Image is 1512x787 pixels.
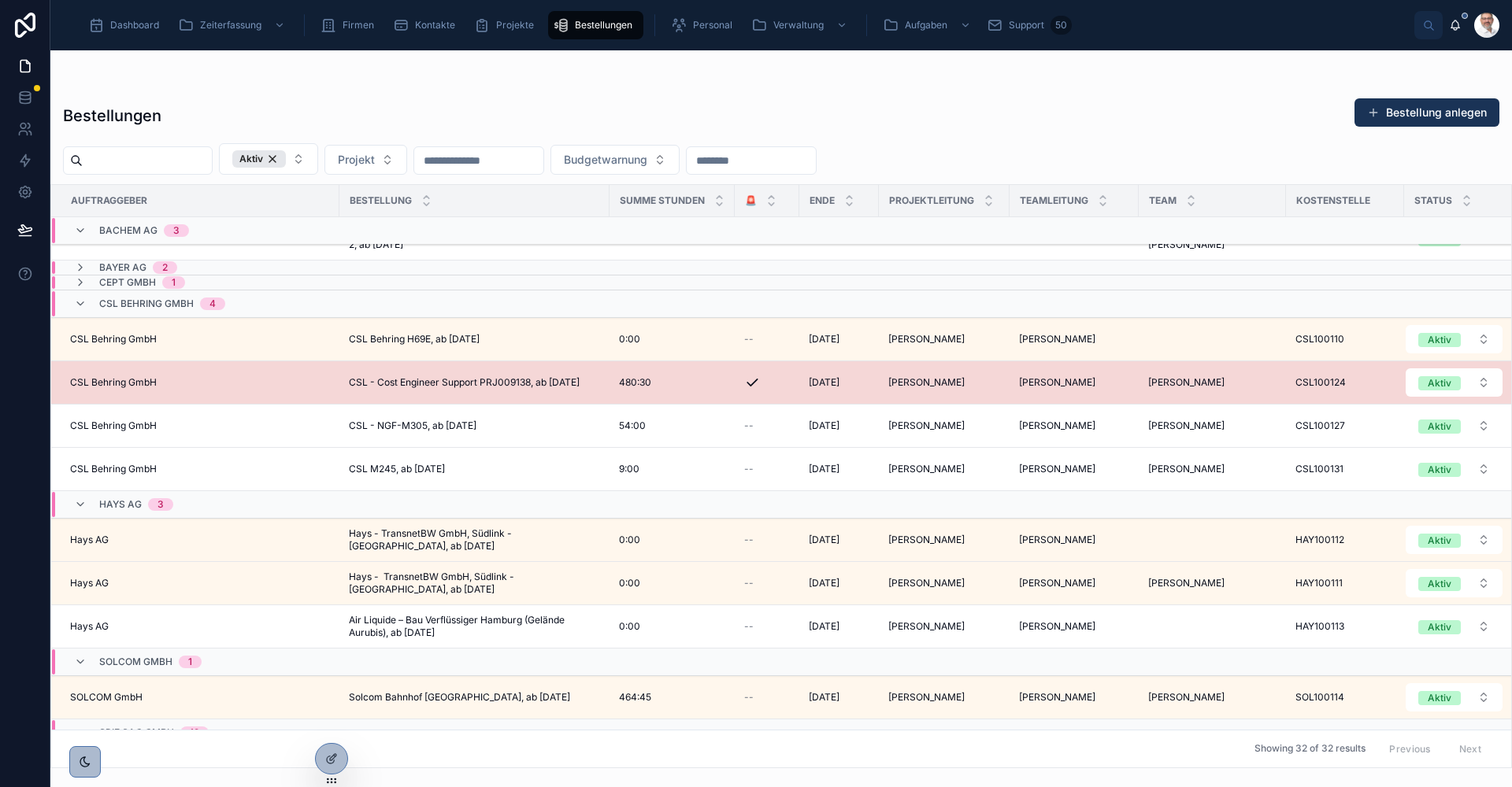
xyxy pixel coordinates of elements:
a: 0:00 [619,333,725,345]
span: SOL100114 [1295,691,1344,704]
span: Summe Stunden [620,194,705,207]
button: Select Button [550,145,680,175]
a: [PERSON_NAME] [1019,534,1129,546]
span: SOLCOM GmbH [70,691,143,704]
span: Status [1414,194,1452,207]
a: [PERSON_NAME] [888,463,1000,475]
span: Personal [693,19,732,31]
span: CSL Behring H69E, ab [DATE] [349,333,480,345]
a: [PERSON_NAME] [888,419,1000,432]
a: Select Button [1405,682,1503,712]
a: CSL Behring GmbH [70,419,330,432]
a: CSL - NGF-M305, ab [DATE] [349,419,600,432]
span: CSL Behring GmbH [99,297,194,310]
a: Select Button [1405,411,1503,441]
span: 9:00 [619,463,639,475]
div: Aktiv [1428,534,1451,548]
a: [PERSON_NAME] [1019,620,1129,633]
a: [DATE] [809,577,869,589]
div: Aktiv [1428,376,1451,390]
span: Bestellungen [575,19,632,31]
span: [DATE] [809,620,839,633]
a: -- [744,691,790,704]
span: Showing 32 of 32 results [1254,743,1366,756]
span: [DATE] [809,691,839,704]
a: SOLCOM GmbH [70,691,330,704]
span: 🚨 [745,194,757,207]
span: Air Liquide – Bau Verflüssiger Hamburg (Gelände Aurubis), ab [DATE] [349,614,600,639]
a: [PERSON_NAME] [1148,463,1277,475]
span: CSL Behring GmbH [70,376,157,389]
span: CSL - NGF-M305, ab [DATE] [349,419,476,432]
a: 480:30 [619,376,725,389]
a: -- [744,419,790,432]
a: Select Button [1405,454,1503,484]
div: Aktiv [232,150,286,168]
div: 4 [209,297,216,310]
button: Select Button [1406,368,1503,397]
a: Kontakte [388,11,466,39]
span: Bachem AG [99,224,157,237]
span: Ende [810,194,835,207]
a: Select Button [1405,368,1503,397]
span: 0:00 [619,333,640,345]
a: -- [744,620,790,633]
div: Aktiv [1428,577,1451,591]
button: Select Button [1406,526,1503,554]
span: Hays AG [99,498,142,511]
a: [PERSON_NAME] [1019,333,1129,345]
a: [PERSON_NAME] [1019,463,1129,475]
a: [PERSON_NAME] [1148,577,1277,589]
a: CSL Behring GmbH [70,463,330,475]
a: Select Button [1405,525,1503,555]
a: Firmen [316,11,385,39]
span: [PERSON_NAME] [1148,376,1225,389]
div: Aktiv [1428,463,1451,477]
span: [PERSON_NAME] [1148,463,1225,475]
a: Personal [666,11,743,39]
a: Hays AG [70,620,330,633]
span: [PERSON_NAME] [888,620,965,633]
span: 0:00 [619,577,640,589]
a: [DATE] [809,691,869,704]
div: 1 [188,656,192,668]
a: [PERSON_NAME] [1019,419,1129,432]
a: [PERSON_NAME] [1019,691,1129,704]
a: [PERSON_NAME] [888,577,1000,589]
span: Hays AG [70,577,109,589]
button: Select Button [1406,683,1503,711]
span: -- [744,620,754,633]
span: [PERSON_NAME] [888,691,965,704]
button: Select Button [1406,569,1503,597]
span: Support [1009,19,1044,31]
a: 0:00 [619,620,725,633]
span: 480:30 [619,376,651,389]
span: Kostenstelle [1296,194,1370,207]
span: CSL100110 [1295,333,1344,345]
span: HAY100112 [1295,534,1344,546]
span: -- [744,534,754,546]
span: CSL100124 [1295,376,1346,389]
button: Bestellung anlegen [1354,98,1499,127]
a: Zeiterfassung [173,11,293,39]
a: -- [744,463,790,475]
a: Select Button [1405,611,1503,641]
span: 0:00 [619,534,640,546]
span: CSL100131 [1295,463,1343,475]
div: 1 [172,276,176,289]
span: [PERSON_NAME] [1148,577,1225,589]
h1: Bestellungen [63,105,161,127]
a: 464:45 [619,691,725,704]
a: [DATE] [809,419,869,432]
span: Aufgaben [905,19,947,31]
span: [DATE] [809,577,839,589]
div: Aktiv [1428,620,1451,634]
span: Hays AG [70,620,109,633]
a: -- [744,534,790,546]
span: Dashboard [110,19,159,31]
span: [PERSON_NAME] [888,534,965,546]
span: -- [744,463,754,475]
a: Select Button [1405,324,1503,354]
span: Hays - TransnetBW GmbH, Südlink - [GEOGRAPHIC_DATA], ab [DATE] [349,527,600,552]
div: 50 [1051,16,1072,35]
